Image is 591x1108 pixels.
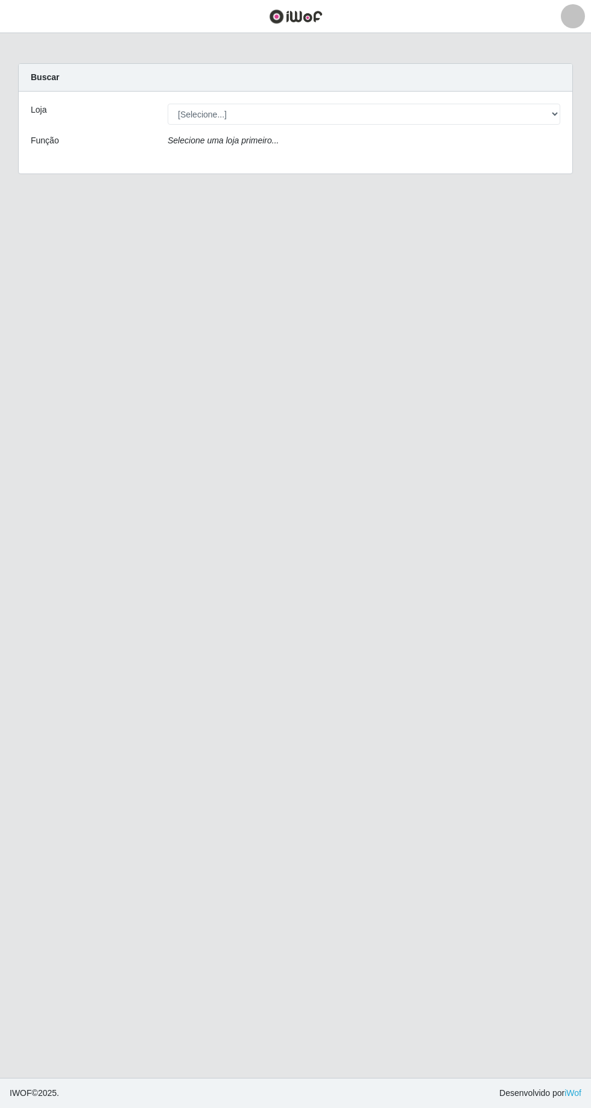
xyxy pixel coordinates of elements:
label: Função [31,134,59,147]
span: Desenvolvido por [499,1087,581,1100]
span: IWOF [10,1088,32,1098]
span: © 2025 . [10,1087,59,1100]
i: Selecione uma loja primeiro... [168,136,279,145]
img: CoreUI Logo [269,9,323,24]
strong: Buscar [31,72,59,82]
label: Loja [31,104,46,116]
a: iWof [564,1088,581,1098]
